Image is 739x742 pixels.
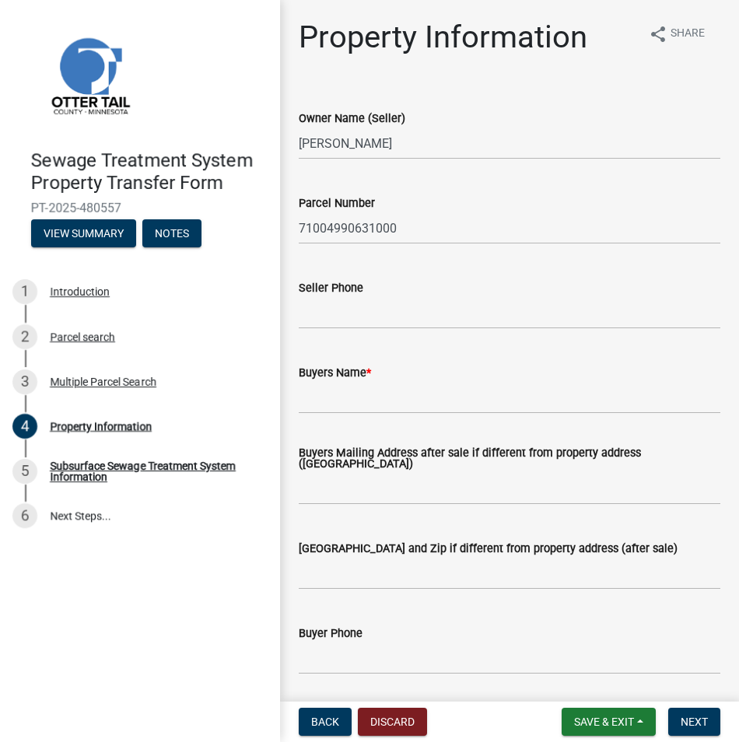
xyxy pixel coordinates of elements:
button: Notes [142,219,201,247]
label: Parcel Number [299,198,375,209]
div: Subsurface Sewage Treatment System Information [50,460,255,482]
label: Buyers Mailing Address after sale if different from property address ([GEOGRAPHIC_DATA]) [299,448,720,471]
h1: Property Information [299,19,587,56]
img: Otter Tail County, Minnesota [31,16,148,133]
wm-modal-confirm: Summary [31,228,136,240]
label: Seller Phone [299,283,363,294]
button: Next [668,708,720,736]
div: 6 [12,503,37,528]
button: shareShare [636,19,717,49]
div: 1 [12,279,37,304]
div: 3 [12,369,37,394]
div: 5 [12,459,37,484]
div: Introduction [50,286,110,297]
button: Save & Exit [562,708,656,736]
div: Property Information [50,421,152,432]
i: share [649,25,667,44]
span: Back [311,716,339,728]
button: Back [299,708,352,736]
div: Multiple Parcel Search [50,376,156,387]
div: 4 [12,414,37,439]
label: Owner Name (Seller) [299,114,405,124]
button: Discard [358,708,427,736]
span: Next [681,716,708,728]
span: Share [671,25,705,44]
span: PT-2025-480557 [31,201,249,215]
label: [GEOGRAPHIC_DATA] and Zip if different from property address (after sale) [299,544,678,555]
div: 2 [12,324,37,349]
span: Save & Exit [574,716,634,728]
label: Buyers Name [299,368,371,379]
button: View Summary [31,219,136,247]
wm-modal-confirm: Notes [142,228,201,240]
label: Buyer Phone [299,628,362,639]
div: Parcel search [50,331,115,342]
h4: Sewage Treatment System Property Transfer Form [31,149,268,194]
